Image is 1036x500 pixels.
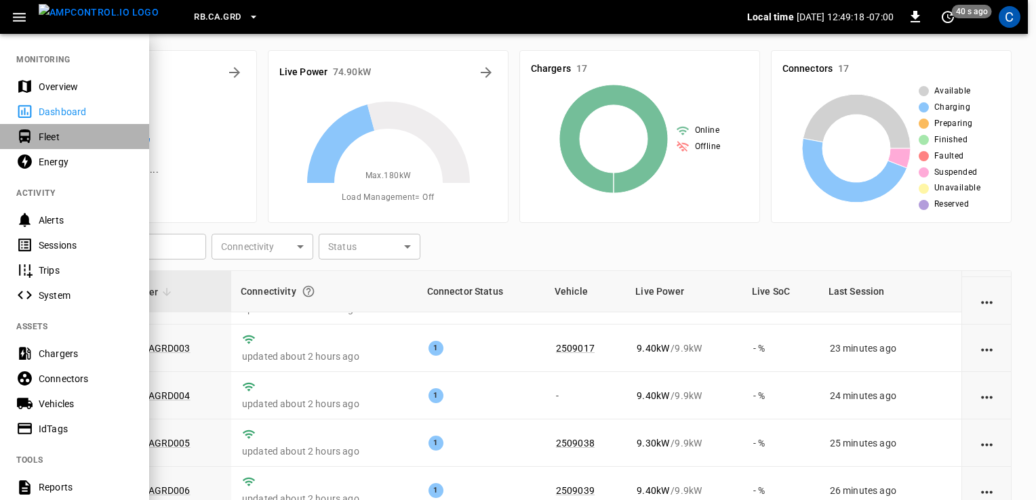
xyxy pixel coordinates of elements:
span: 40 s ago [952,5,992,18]
div: Chargers [39,347,133,360]
div: Overview [39,80,133,93]
div: Energy [39,155,133,169]
div: profile-icon [999,6,1020,28]
div: Reports [39,480,133,494]
div: Vehicles [39,397,133,411]
div: Fleet [39,130,133,144]
div: System [39,289,133,302]
div: Alerts [39,213,133,227]
div: Sessions [39,238,133,252]
div: Trips [39,264,133,277]
div: IdTags [39,422,133,436]
p: [DATE] 12:49:18 -07:00 [797,10,894,24]
span: RB.CA.GRD [194,9,241,25]
div: Connectors [39,372,133,386]
div: Dashboard [39,105,133,119]
img: ampcontrol.io logo [39,4,159,21]
button: set refresh interval [937,6,959,28]
p: Local time [747,10,794,24]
